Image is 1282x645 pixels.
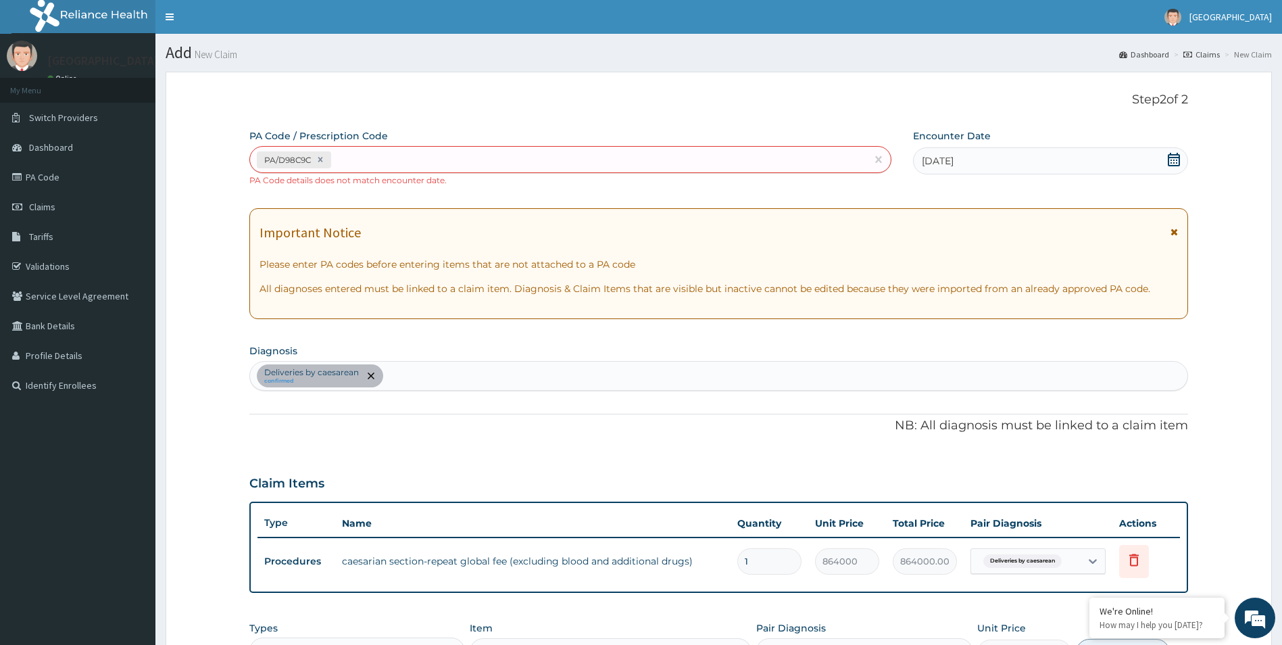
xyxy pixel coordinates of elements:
[264,367,359,378] p: Deliveries by caesarean
[249,623,278,634] label: Types
[1164,9,1181,26] img: User Image
[260,152,313,168] div: PA/D98C9C
[886,510,964,537] th: Total Price
[47,74,80,83] a: Online
[913,129,991,143] label: Encounter Date
[470,621,493,635] label: Item
[1100,619,1214,631] p: How may I help you today?
[756,621,826,635] label: Pair Diagnosis
[249,344,297,358] label: Diagnosis
[365,370,377,382] span: remove selection option
[29,201,55,213] span: Claims
[257,510,335,535] th: Type
[249,93,1189,107] p: Step 2 of 2
[335,548,731,575] td: caesarian section-repeat global fee (excluding blood and additional drugs)
[983,554,1062,568] span: Deliveries by caesarean
[964,510,1112,537] th: Pair Diagnosis
[166,44,1272,62] h1: Add
[192,49,237,59] small: New Claim
[47,55,159,67] p: [GEOGRAPHIC_DATA]
[1221,49,1272,60] li: New Claim
[808,510,886,537] th: Unit Price
[1183,49,1220,60] a: Claims
[922,154,954,168] span: [DATE]
[977,621,1026,635] label: Unit Price
[257,549,335,574] td: Procedures
[731,510,808,537] th: Quantity
[335,510,731,537] th: Name
[249,175,447,185] small: PA Code details does not match encounter date.
[1189,11,1272,23] span: [GEOGRAPHIC_DATA]
[264,378,359,385] small: confirmed
[1100,605,1214,617] div: We're Online!
[29,231,53,243] span: Tariffs
[29,141,73,153] span: Dashboard
[1112,510,1180,537] th: Actions
[260,258,1179,271] p: Please enter PA codes before entering items that are not attached to a PA code
[29,112,98,124] span: Switch Providers
[260,225,361,240] h1: Important Notice
[1119,49,1169,60] a: Dashboard
[249,477,324,492] h3: Claim Items
[7,41,37,71] img: User Image
[249,417,1189,435] p: NB: All diagnosis must be linked to a claim item
[260,282,1179,295] p: All diagnoses entered must be linked to a claim item. Diagnosis & Claim Items that are visible bu...
[249,129,388,143] label: PA Code / Prescription Code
